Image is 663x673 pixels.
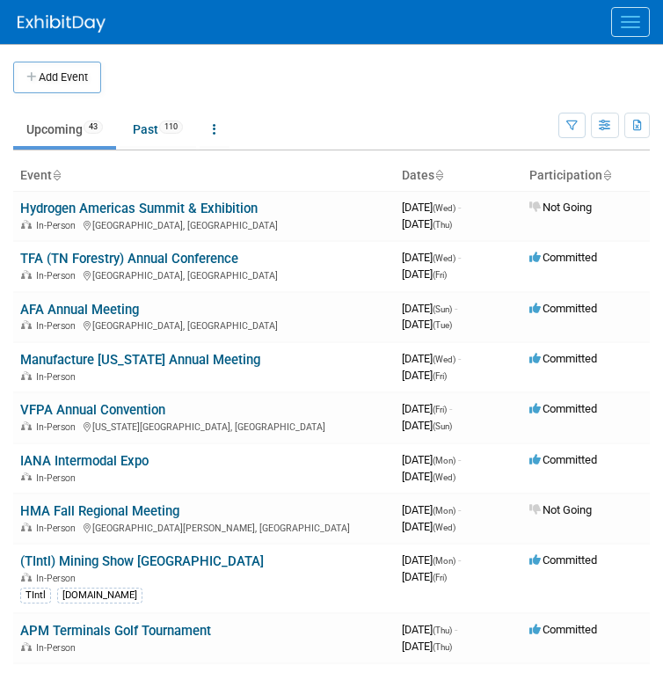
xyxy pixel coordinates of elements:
span: [DATE] [402,217,452,230]
img: In-Person Event [21,642,32,651]
span: (Thu) [433,625,452,635]
span: Committed [529,352,597,365]
span: Not Going [529,503,592,516]
span: (Fri) [433,371,447,381]
button: Add Event [13,62,101,93]
span: In-Person [36,472,81,484]
span: [DATE] [402,302,457,315]
span: [DATE] [402,402,452,415]
a: Hydrogen Americas Summit & Exhibition [20,201,258,216]
span: 110 [159,121,183,134]
a: Past110 [120,113,196,146]
span: - [449,402,452,415]
span: [DATE] [402,623,457,636]
th: Dates [395,161,522,191]
span: Committed [529,302,597,315]
span: (Thu) [433,220,452,230]
span: - [455,302,457,315]
div: [US_STATE][GEOGRAPHIC_DATA], [GEOGRAPHIC_DATA] [20,419,388,433]
span: - [458,201,461,214]
img: In-Person Event [21,220,32,229]
span: [DATE] [402,640,452,653]
span: Not Going [529,201,592,214]
span: In-Person [36,220,81,231]
span: [DATE] [402,553,461,567]
span: In-Person [36,642,81,654]
img: In-Person Event [21,371,32,380]
span: (Fri) [433,573,447,582]
span: [DATE] [402,201,461,214]
span: In-Person [36,270,81,282]
span: Committed [529,553,597,567]
span: (Mon) [433,506,455,516]
span: (Thu) [433,642,452,652]
a: Sort by Start Date [434,168,443,182]
span: [DATE] [402,267,447,281]
span: [DATE] [402,470,455,483]
a: Manufacture [US_STATE] Annual Meeting [20,352,260,368]
button: Menu [611,7,650,37]
div: [DOMAIN_NAME] [57,588,142,604]
a: AFA Annual Meeting [20,302,139,318]
img: In-Person Event [21,421,32,430]
a: VFPA Annual Convention [20,402,165,418]
span: In-Person [36,573,81,584]
span: (Sun) [433,421,452,431]
img: In-Person Event [21,523,32,531]
span: (Fri) [433,405,447,414]
a: TFA (TN Forestry) Annual Conference [20,251,238,267]
th: Participation [522,161,650,191]
div: [GEOGRAPHIC_DATA], [GEOGRAPHIC_DATA] [20,217,388,231]
th: Event [13,161,395,191]
span: - [458,453,461,466]
span: - [458,352,461,365]
span: - [455,623,457,636]
span: (Sun) [433,304,452,314]
a: HMA Fall Regional Meeting [20,503,179,519]
div: [GEOGRAPHIC_DATA][PERSON_NAME], [GEOGRAPHIC_DATA] [20,520,388,534]
a: Sort by Participation Type [602,168,611,182]
span: (Wed) [433,472,455,482]
span: In-Person [36,421,81,433]
span: - [458,251,461,264]
span: [DATE] [402,251,461,264]
div: [GEOGRAPHIC_DATA], [GEOGRAPHIC_DATA] [20,267,388,282]
span: - [458,503,461,516]
span: - [458,553,461,567]
span: (Mon) [433,456,455,465]
span: (Wed) [433,355,455,364]
span: In-Person [36,523,81,534]
a: (TIntl) Mining Show [GEOGRAPHIC_DATA] [20,553,264,569]
span: [DATE] [402,369,447,382]
span: (Wed) [433,523,455,532]
span: In-Person [36,371,81,383]
span: Committed [529,623,597,636]
span: (Mon) [433,556,455,566]
span: (Wed) [433,253,455,263]
span: (Wed) [433,203,455,213]
span: Committed [529,251,597,264]
a: APM Terminals Golf Tournament [20,623,211,639]
span: [DATE] [402,419,452,432]
div: TIntl [20,588,51,604]
span: In-Person [36,320,81,332]
span: [DATE] [402,570,447,583]
a: IANA Intermodal Expo [20,453,149,469]
span: [DATE] [402,520,455,533]
span: (Fri) [433,270,447,280]
span: Committed [529,402,597,415]
span: [DATE] [402,318,452,331]
a: Upcoming43 [13,113,116,146]
img: In-Person Event [21,320,32,329]
img: ExhibitDay [18,15,106,33]
img: In-Person Event [21,573,32,582]
span: Committed [529,453,597,466]
span: (Tue) [433,320,452,330]
span: 43 [84,121,103,134]
span: [DATE] [402,352,461,365]
span: [DATE] [402,503,461,516]
div: [GEOGRAPHIC_DATA], [GEOGRAPHIC_DATA] [20,318,388,332]
span: [DATE] [402,453,461,466]
img: In-Person Event [21,270,32,279]
a: Sort by Event Name [52,168,61,182]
